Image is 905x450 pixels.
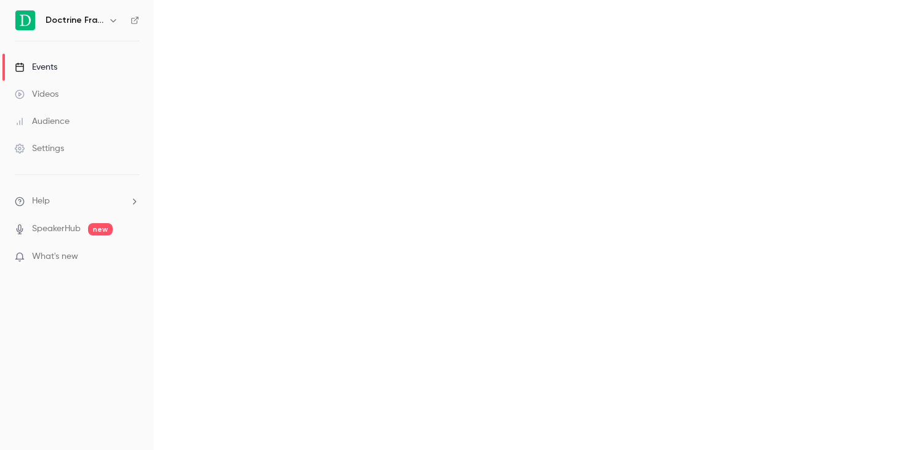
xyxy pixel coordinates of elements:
[32,195,50,208] span: Help
[15,115,70,128] div: Audience
[32,223,81,235] a: SpeakerHub
[15,195,139,208] li: help-dropdown-opener
[46,14,103,27] h6: Doctrine France
[15,142,64,155] div: Settings
[15,10,35,30] img: Doctrine France
[15,88,58,100] div: Videos
[15,61,57,73] div: Events
[32,250,78,263] span: What's new
[88,223,113,235] span: new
